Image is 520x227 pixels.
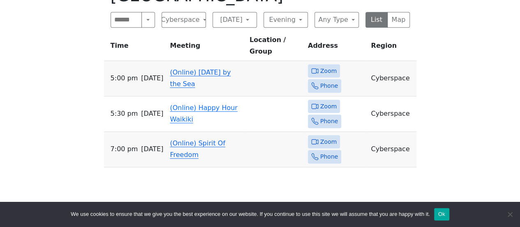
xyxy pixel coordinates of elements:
button: Map [387,12,410,28]
span: Zoom [320,137,337,147]
button: [DATE] [213,12,257,28]
th: Location / Group [246,34,305,61]
span: 5:30 PM [111,108,138,119]
td: Cyberspace [367,96,416,132]
span: 5:00 PM [111,73,138,84]
th: Meeting [166,34,246,61]
button: Search [141,12,155,28]
span: Phone [320,152,338,162]
button: Evening [263,12,308,28]
a: (Online) [DATE] by the Sea [170,68,231,88]
span: 7:00 PM [111,143,138,155]
span: [DATE] [141,73,163,84]
span: Zoom [320,101,337,112]
th: Address [305,34,368,61]
button: Any Type [314,12,359,28]
th: Time [104,34,167,61]
span: No [506,210,514,218]
th: Region [367,34,416,61]
span: We use cookies to ensure that we give you the best experience on our website. If you continue to ... [71,210,430,218]
td: Cyberspace [367,61,416,96]
button: Ok [434,208,449,220]
button: List [365,12,388,28]
span: [DATE] [141,108,163,119]
input: Search [111,12,142,28]
span: Zoom [320,66,337,76]
button: Cyberspace [162,12,206,28]
span: Phone [320,81,338,91]
a: (Online) Happy Hour Waikiki [170,104,237,123]
span: Phone [320,116,338,126]
a: (Online) Spirit Of Freedom [170,139,225,159]
td: Cyberspace [367,132,416,167]
span: [DATE] [141,143,163,155]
